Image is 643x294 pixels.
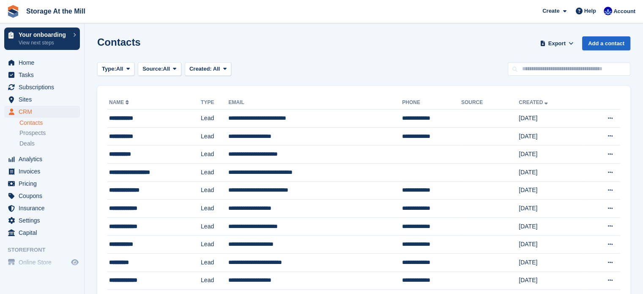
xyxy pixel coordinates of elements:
[19,153,69,165] span: Analytics
[97,36,141,48] h1: Contacts
[201,163,228,181] td: Lead
[201,110,228,128] td: Lead
[23,4,89,18] a: Storage At the Mill
[4,214,80,226] a: menu
[201,200,228,218] td: Lead
[201,253,228,272] td: Lead
[201,181,228,200] td: Lead
[519,236,583,254] td: [DATE]
[402,96,461,110] th: Phone
[584,7,596,15] span: Help
[4,57,80,69] a: menu
[163,65,170,73] span: All
[138,62,181,76] button: Source: All
[519,99,550,105] a: Created
[519,253,583,272] td: [DATE]
[19,227,69,239] span: Capital
[201,96,228,110] th: Type
[19,93,69,105] span: Sites
[142,65,163,73] span: Source:
[201,272,228,290] td: Lead
[19,39,69,47] p: View next steps
[4,153,80,165] a: menu
[19,202,69,214] span: Insurance
[189,66,212,72] span: Created:
[519,217,583,236] td: [DATE]
[228,96,402,110] th: Email
[70,257,80,267] a: Preview store
[538,36,575,50] button: Export
[4,27,80,50] a: Your onboarding View next steps
[19,32,69,38] p: Your onboarding
[19,129,46,137] span: Prospects
[109,99,131,105] a: Name
[19,178,69,190] span: Pricing
[201,217,228,236] td: Lead
[519,110,583,128] td: [DATE]
[19,129,80,137] a: Prospects
[4,227,80,239] a: menu
[4,81,80,93] a: menu
[185,62,231,76] button: Created: All
[116,65,123,73] span: All
[519,200,583,218] td: [DATE]
[213,66,220,72] span: All
[548,39,566,48] span: Export
[19,106,69,118] span: CRM
[4,202,80,214] a: menu
[4,165,80,177] a: menu
[461,96,519,110] th: Source
[4,93,80,105] a: menu
[201,146,228,164] td: Lead
[97,62,134,76] button: Type: All
[542,7,559,15] span: Create
[102,65,116,73] span: Type:
[519,272,583,290] td: [DATE]
[201,127,228,146] td: Lead
[19,119,80,127] a: Contacts
[19,139,80,148] a: Deals
[613,7,635,16] span: Account
[19,57,69,69] span: Home
[519,127,583,146] td: [DATE]
[19,165,69,177] span: Invoices
[519,146,583,164] td: [DATE]
[4,69,80,81] a: menu
[4,256,80,268] a: menu
[19,69,69,81] span: Tasks
[19,214,69,226] span: Settings
[519,181,583,200] td: [DATE]
[201,236,228,254] td: Lead
[19,190,69,202] span: Coupons
[8,246,84,254] span: Storefront
[19,140,35,148] span: Deals
[7,5,19,18] img: stora-icon-8386f47178a22dfd0bd8f6a31ec36ba5ce8667c1dd55bd0f319d3a0aa187defe.svg
[604,7,612,15] img: Seb Santiago
[4,190,80,202] a: menu
[4,106,80,118] a: menu
[19,81,69,93] span: Subscriptions
[519,163,583,181] td: [DATE]
[4,178,80,190] a: menu
[582,36,630,50] a: Add a contact
[19,256,69,268] span: Online Store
